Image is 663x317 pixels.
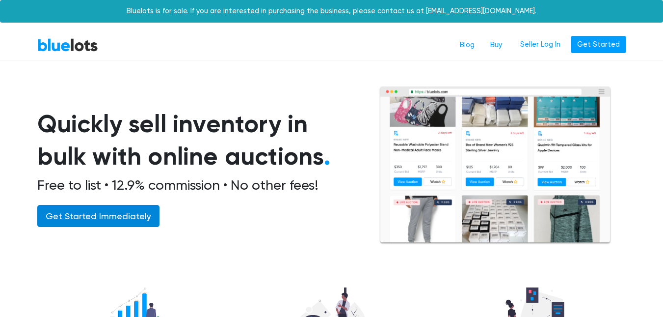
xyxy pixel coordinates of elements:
[324,142,330,171] span: .
[571,36,626,54] a: Get Started
[37,205,159,227] a: Get Started Immediately
[37,108,355,173] h1: Quickly sell inventory in bulk with online auctions
[37,38,98,52] a: BlueLots
[37,177,355,194] h2: Free to list • 12.9% commission • No other fees!
[379,86,611,245] img: browserlots-effe8949e13f0ae0d7b59c7c387d2f9fb811154c3999f57e71a08a1b8b46c466.png
[514,36,567,54] a: Seller Log In
[452,36,482,55] a: Blog
[482,36,510,55] a: Buy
